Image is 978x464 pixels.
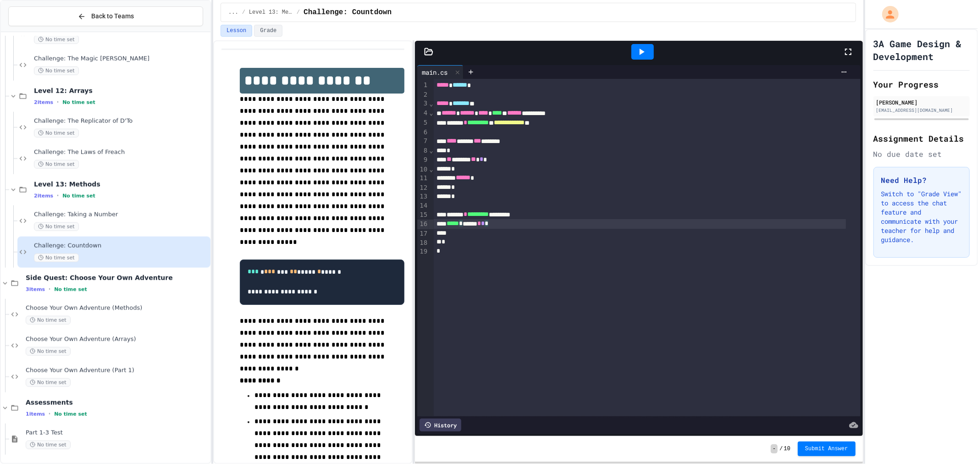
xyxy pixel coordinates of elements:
[54,411,87,417] span: No time set
[417,238,429,248] div: 18
[429,109,433,116] span: Fold line
[417,118,429,128] div: 5
[34,149,209,156] span: Challenge: The Laws of Freach
[873,4,901,25] div: My Account
[34,35,79,44] span: No time set
[26,441,71,449] span: No time set
[873,78,970,91] h2: Your Progress
[26,304,209,312] span: Choose Your Own Adventure (Methods)
[8,6,203,26] button: Back to Teams
[254,25,282,37] button: Grade
[417,137,429,146] div: 7
[417,99,429,109] div: 3
[417,81,429,90] div: 1
[417,155,429,165] div: 9
[34,180,209,188] span: Level 13: Methods
[91,11,134,21] span: Back to Teams
[34,87,209,95] span: Level 12: Arrays
[417,201,429,210] div: 14
[417,183,429,193] div: 12
[57,99,59,106] span: •
[34,193,53,199] span: 2 items
[34,254,79,262] span: No time set
[242,9,245,16] span: /
[49,286,50,293] span: •
[881,175,962,186] h3: Need Help?
[34,129,79,138] span: No time set
[26,411,45,417] span: 1 items
[34,222,79,231] span: No time set
[417,174,429,183] div: 11
[26,274,209,282] span: Side Quest: Choose Your Own Adventure
[417,128,429,137] div: 6
[221,25,252,37] button: Lesson
[62,99,95,105] span: No time set
[26,378,71,387] span: No time set
[34,99,53,105] span: 2 items
[881,189,962,244] p: Switch to "Grade View" to access the chat feature and communicate with your teacher for help and ...
[34,117,209,125] span: Challenge: The Replicator of D'To
[228,9,238,16] span: ...
[26,316,71,325] span: No time set
[26,429,209,437] span: Part 1-3 Test
[417,247,429,256] div: 19
[26,398,209,407] span: Assessments
[297,9,300,16] span: /
[417,146,429,155] div: 8
[249,9,293,16] span: Level 13: Methods
[876,98,967,106] div: [PERSON_NAME]
[57,192,59,199] span: •
[873,37,970,63] h1: 3A Game Design & Development
[417,192,429,201] div: 13
[54,287,87,293] span: No time set
[417,229,429,238] div: 17
[429,147,433,154] span: Fold line
[429,100,433,107] span: Fold line
[417,220,429,229] div: 16
[417,210,429,220] div: 15
[876,107,967,114] div: [EMAIL_ADDRESS][DOMAIN_NAME]
[304,7,392,18] span: Challenge: Countdown
[420,419,461,431] div: History
[417,109,429,118] div: 4
[34,66,79,75] span: No time set
[417,67,452,77] div: main.cs
[779,445,783,453] span: /
[417,165,429,174] div: 10
[49,410,50,418] span: •
[26,367,209,375] span: Choose Your Own Adventure (Part 1)
[873,132,970,145] h2: Assignment Details
[26,336,209,343] span: Choose Your Own Adventure (Arrays)
[429,166,433,173] span: Fold line
[417,90,429,99] div: 2
[34,242,209,250] span: Challenge: Countdown
[771,444,778,453] span: -
[784,445,790,453] span: 10
[34,160,79,169] span: No time set
[34,211,209,219] span: Challenge: Taking a Number
[798,442,856,456] button: Submit Answer
[34,55,209,63] span: Challenge: The Magic [PERSON_NAME]
[805,445,848,453] span: Submit Answer
[26,287,45,293] span: 3 items
[62,193,95,199] span: No time set
[873,149,970,160] div: No due date set
[26,347,71,356] span: No time set
[417,65,464,79] div: main.cs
